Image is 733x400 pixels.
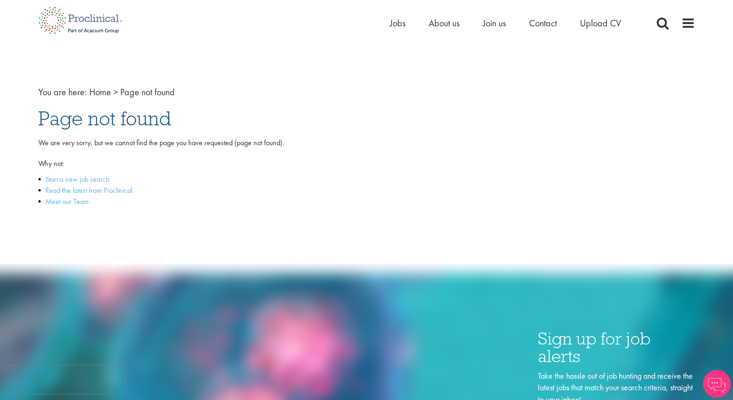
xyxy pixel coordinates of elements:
[429,17,460,29] a: About us
[38,138,695,170] p: We are very sorry, but we cannot find the page you have requested (page not found). Why not:
[45,197,89,206] a: Meet our Team
[483,17,506,29] a: Join us
[120,86,175,98] span: Page not found
[38,86,87,98] span: You are here:
[390,17,406,29] a: Jobs
[45,185,132,195] a: Read the latest from Proclinical
[538,330,695,365] h3: Sign up for job alerts
[113,86,118,98] span: >
[580,17,621,29] a: Upload CV
[529,17,557,29] a: Contact
[38,106,171,131] span: Page not found
[6,366,125,394] iframe: reCAPTCHA
[89,86,111,98] a: breadcrumb link
[45,174,110,184] a: Start a new job search
[703,370,731,398] img: Chatbot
